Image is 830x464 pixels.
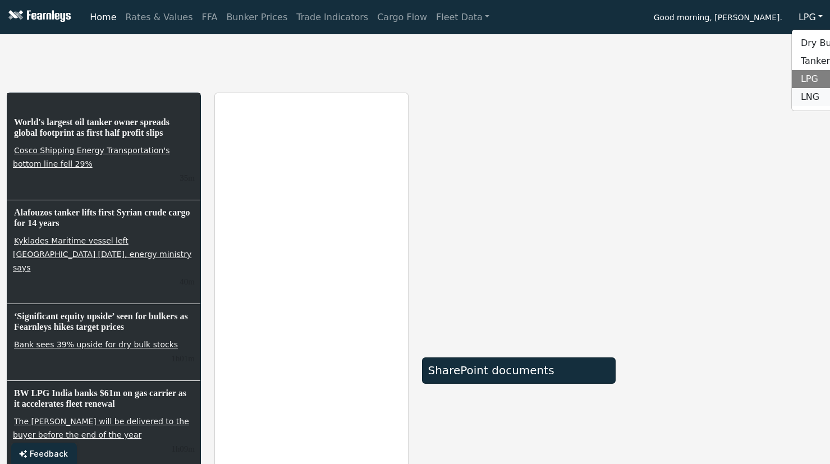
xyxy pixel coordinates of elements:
[198,6,222,29] a: FFA
[654,9,782,28] span: Good morning, [PERSON_NAME].
[791,7,830,28] button: LPG
[121,6,198,29] a: Rates & Values
[6,10,71,24] img: Fearnleys Logo
[13,235,191,273] a: Kyklades Maritime vessel left [GEOGRAPHIC_DATA] [DATE], energy ministry says
[373,6,432,29] a: Cargo Flow
[422,93,616,345] iframe: market overview TradingView widget
[85,6,121,29] a: Home
[13,416,189,440] a: The [PERSON_NAME] will be delivered to the buyer before the end of the year
[13,206,195,229] h6: Alafouzos tanker lifts first Syrian crude cargo for 14 years
[13,145,170,169] a: Cosco Shipping Energy Transportation's bottom line fell 29%
[292,6,373,29] a: Trade Indicators
[432,6,494,29] a: Fleet Data
[428,364,610,377] div: SharePoint documents
[171,444,194,453] small: 02/09/2025, 08:16:52
[180,173,194,182] small: 02/09/2025, 08:51:04
[629,93,823,216] iframe: mini symbol-overview TradingView widget
[180,277,194,286] small: 02/09/2025, 08:45:48
[629,227,823,351] iframe: mini symbol-overview TradingView widget
[13,116,195,139] h6: World's largest oil tanker owner spreads global footprint as first half profit slips
[171,354,194,363] small: 02/09/2025, 08:25:26
[7,39,823,79] iframe: tickers TradingView widget
[13,339,179,350] a: Bank sees 39% upside for dry bulk stocks
[222,6,292,29] a: Bunker Prices
[13,387,195,410] h6: BW LPG India banks $61m on gas carrier as it accelerates fleet renewal
[13,310,195,333] h6: ‘Significant equity upside’ seen for bulkers as Fearnleys hikes target prices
